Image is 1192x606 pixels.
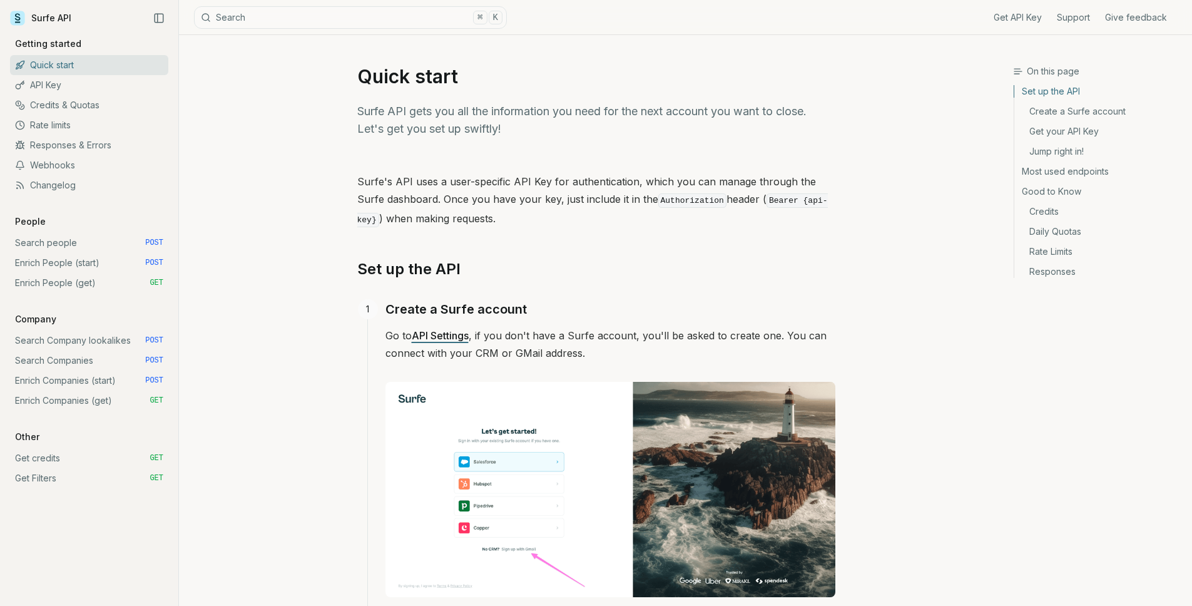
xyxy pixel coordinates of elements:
[357,103,835,138] p: Surfe API gets you all the information you need for the next account you want to close. Let's get...
[412,329,469,342] a: API Settings
[10,115,168,135] a: Rate limits
[385,299,527,319] a: Create a Surfe account
[1014,101,1182,121] a: Create a Surfe account
[145,356,163,366] span: POST
[1014,85,1182,101] a: Set up the API
[1013,65,1182,78] h3: On this page
[1014,182,1182,202] a: Good to Know
[1014,202,1182,222] a: Credits
[10,233,168,253] a: Search people POST
[10,38,86,50] p: Getting started
[1014,222,1182,242] a: Daily Quotas
[10,391,168,411] a: Enrich Companies (get) GET
[10,215,51,228] p: People
[357,173,835,229] p: Surfe's API uses a user-specific API Key for authentication, which you can manage through the Sur...
[1105,11,1167,24] a: Give feedback
[10,448,168,468] a: Get credits GET
[357,65,835,88] h1: Quick start
[145,376,163,386] span: POST
[10,351,168,371] a: Search Companies POST
[150,9,168,28] button: Collapse Sidebar
[150,396,163,406] span: GET
[489,11,502,24] kbd: K
[10,313,61,326] p: Company
[994,11,1042,24] a: Get API Key
[10,75,168,95] a: API Key
[194,6,507,29] button: Search⌘K
[473,11,487,24] kbd: ⌘
[10,253,168,273] a: Enrich People (start) POST
[150,278,163,288] span: GET
[357,259,461,279] a: Set up the API
[385,382,835,597] img: Image
[10,273,168,293] a: Enrich People (get) GET
[10,175,168,195] a: Changelog
[10,55,168,75] a: Quick start
[145,258,163,268] span: POST
[10,155,168,175] a: Webhooks
[1057,11,1090,24] a: Support
[10,95,168,115] a: Credits & Quotas
[1014,121,1182,141] a: Get your API Key
[1014,141,1182,162] a: Jump right in!
[145,336,163,346] span: POST
[658,193,726,208] code: Authorization
[150,453,163,463] span: GET
[10,468,168,488] a: Get Filters GET
[10,431,44,443] p: Other
[10,331,168,351] a: Search Company lookalikes POST
[10,135,168,155] a: Responses & Errors
[150,473,163,483] span: GET
[1014,162,1182,182] a: Most used endpoints
[1014,262,1182,278] a: Responses
[145,238,163,248] span: POST
[385,327,835,362] p: Go to , if you don't have a Surfe account, you'll be asked to create one. You can connect with yo...
[10,9,71,28] a: Surfe API
[1014,242,1182,262] a: Rate Limits
[10,371,168,391] a: Enrich Companies (start) POST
